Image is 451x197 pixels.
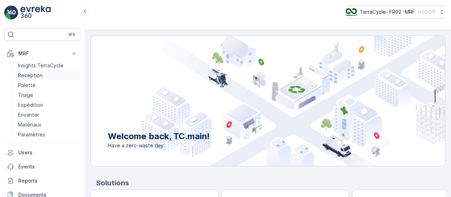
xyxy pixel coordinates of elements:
p: ( +02:00 ) [418,9,435,15]
img: logo [4,6,18,20]
p: Reports [18,177,78,184]
a: Matériaux [15,120,80,130]
p: Matériaux [18,121,42,128]
span: Have a zero-waste day [108,142,210,149]
a: Users [4,146,80,160]
a: Paramètres [15,130,80,140]
img: city illustration [140,36,445,166]
p: Solutions [96,178,445,188]
p: Triage [18,92,33,99]
button: MRF [4,47,80,61]
p: Users [18,149,78,156]
p: Insights TerraCycle [18,62,63,69]
p: Paramètres [18,131,45,138]
img: logo_light-DOdMpM7g.png [20,6,51,20]
p: Palette [18,82,36,89]
a: Reception [15,70,80,80]
a: Insights TerraCycle [15,61,80,70]
a: Events [4,160,80,174]
p: ⌘B [68,32,75,37]
a: Expédition [15,100,80,110]
p: Events [18,163,78,170]
img: terracycle.png [346,8,357,16]
p: Envanter [18,111,39,118]
p: Reception [18,72,43,79]
p: Expédition [18,101,43,109]
button: TerraCycle- FR02 -MRF(+02:00) [346,6,445,18]
p: Welcome back, TC.main! [108,131,210,142]
a: Envanter [15,110,80,120]
p: TerraCycle- FR02 -MRF [360,8,415,16]
p: MRF [18,50,66,57]
a: Palette [15,80,80,90]
a: Triage [15,90,80,100]
a: Reports [4,174,80,188]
